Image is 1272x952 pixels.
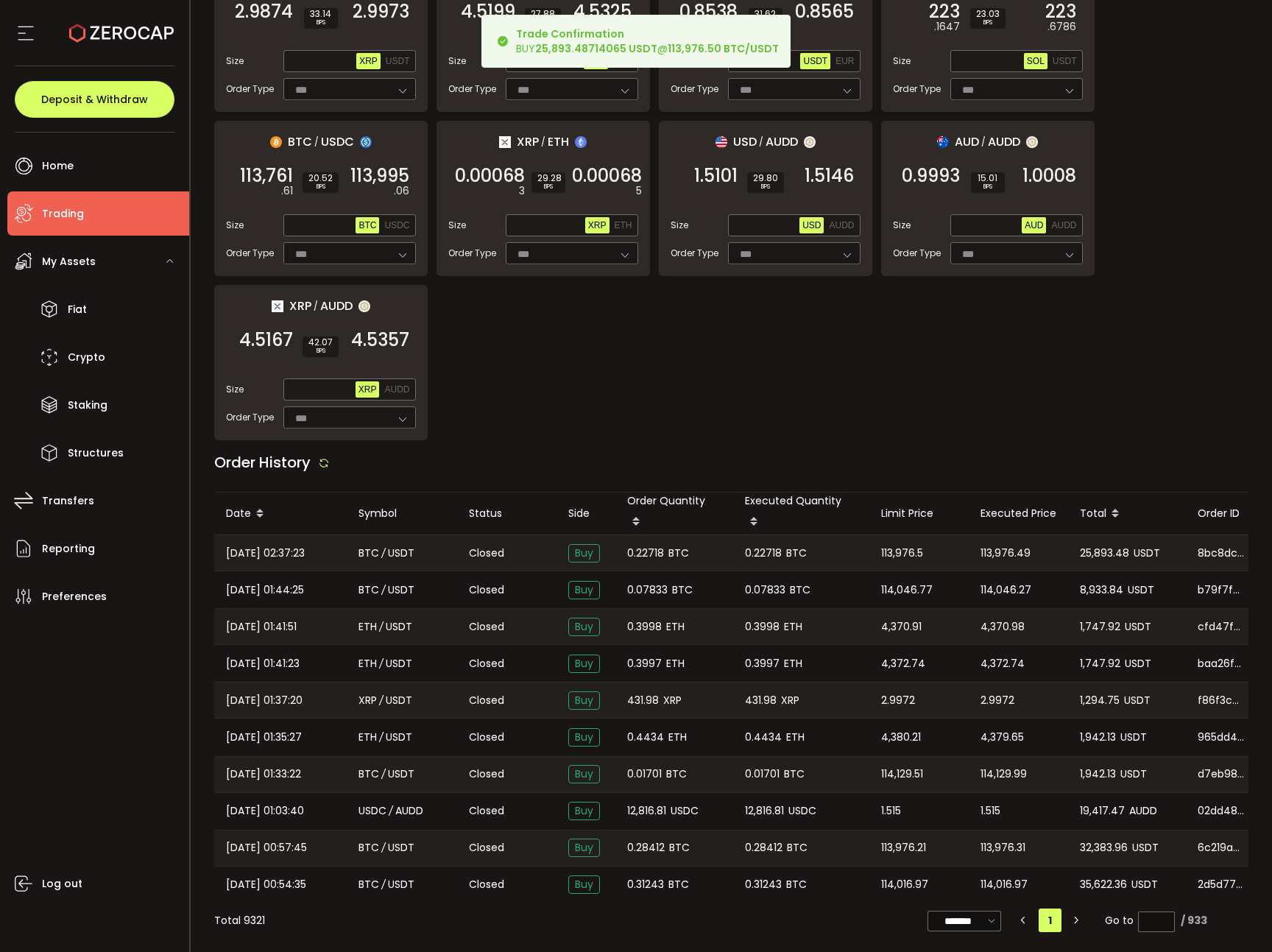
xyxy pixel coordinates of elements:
[1080,766,1116,783] span: 1,942.13
[358,803,386,819] span: USDC
[679,4,738,19] span: 0.8538
[358,545,379,562] span: BTC
[666,618,685,635] span: ETH
[289,297,311,315] span: XRP
[615,493,733,535] div: Order Quantity
[784,766,805,783] span: BTC
[1027,56,1045,66] span: SOL
[881,876,928,893] span: 114,016.97
[535,41,657,56] b: 25,893.48714065 USDT
[1120,729,1147,746] span: USDT
[568,765,600,783] span: Buy
[358,582,379,599] span: BTC
[359,56,378,66] span: XRP
[548,133,569,151] span: ETH
[745,876,782,893] span: 0.31243
[388,839,414,856] span: USDT
[15,81,174,118] button: Deposit & Withdraw
[1186,505,1271,522] div: Order ID
[308,174,333,183] span: 20.52
[1045,4,1076,19] span: 223
[358,692,377,709] span: XRP
[537,183,559,191] i: BPS
[469,546,504,561] span: Closed
[881,582,933,599] span: 114,046.77
[981,766,1027,783] span: 114,129.99
[469,803,504,819] span: Closed
[745,729,782,746] span: 0.4434
[214,501,347,526] div: Date
[356,217,379,233] button: BTC
[803,56,827,66] span: USDT
[358,729,377,746] span: ETH
[469,693,504,708] span: Closed
[881,803,901,819] span: 1.515
[627,582,668,599] span: 0.07833
[568,544,600,563] span: Buy
[745,692,777,709] span: 431.98
[612,217,635,233] button: ETH
[226,82,274,96] span: Order Type
[469,619,504,635] span: Closed
[585,217,609,233] button: XRP
[356,381,380,398] button: XRP
[568,618,600,636] span: Buy
[469,877,504,892] span: Closed
[1025,220,1043,230] span: AUD
[568,875,600,894] span: Buy
[668,41,779,56] b: 113,976.50 BTC/USDT
[627,729,664,746] span: 0.4434
[308,338,333,347] span: 42.07
[745,839,782,856] span: 0.28412
[981,582,1031,599] span: 114,046.27
[353,4,409,19] span: 2.9973
[388,876,414,893] span: USDT
[379,692,384,709] em: /
[1097,793,1272,952] div: Chat Widget
[350,169,409,183] span: 113,995
[627,839,665,856] span: 0.28412
[457,505,556,522] div: Status
[383,53,413,69] button: USDT
[386,692,412,709] span: USDT
[314,300,318,313] em: /
[588,220,607,230] span: XRP
[469,656,504,671] span: Closed
[519,183,525,199] em: 3
[388,582,414,599] span: USDT
[1080,839,1128,856] span: 32,383.96
[531,10,555,18] span: 27.88
[308,347,333,356] i: BPS
[929,4,960,19] span: 223
[1080,692,1120,709] span: 1,294.75
[615,220,632,230] span: ETH
[226,618,297,635] span: [DATE] 01:41:51
[537,174,559,183] span: 29.28
[389,803,393,819] em: /
[272,300,283,312] img: xrp_portfolio.png
[379,618,384,635] em: /
[668,876,689,893] span: BTC
[981,545,1031,562] span: 113,976.49
[358,876,379,893] span: BTC
[384,384,409,395] span: AUDD
[68,299,87,320] span: Fiat
[448,247,496,260] span: Order Type
[226,411,274,424] span: Order Type
[68,395,107,416] span: Staking
[1080,729,1116,746] span: 1,942.13
[981,729,1024,746] span: 4,379.65
[835,56,854,66] span: EUR
[568,581,600,599] span: Buy
[226,839,307,856] span: [DATE] 00:57:45
[308,183,333,191] i: BPS
[288,133,312,151] span: BTC
[384,220,409,230] span: USDC
[214,452,311,473] span: Order History
[1026,136,1038,148] img: zuPXiwguUFiBOIQyqLOiXsnnNitlx7q4LCwEbLHADjIpTka+Lip0HH8D0VTrd02z+wEAAAAASUVORK5CYII=
[1125,618,1151,635] span: USDT
[358,655,377,672] span: ETH
[969,505,1068,522] div: Executed Price
[1022,169,1076,183] span: 1.0008
[1198,656,1245,671] span: baa26f63-2984-4bc1-8a7e-83ab3f63f405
